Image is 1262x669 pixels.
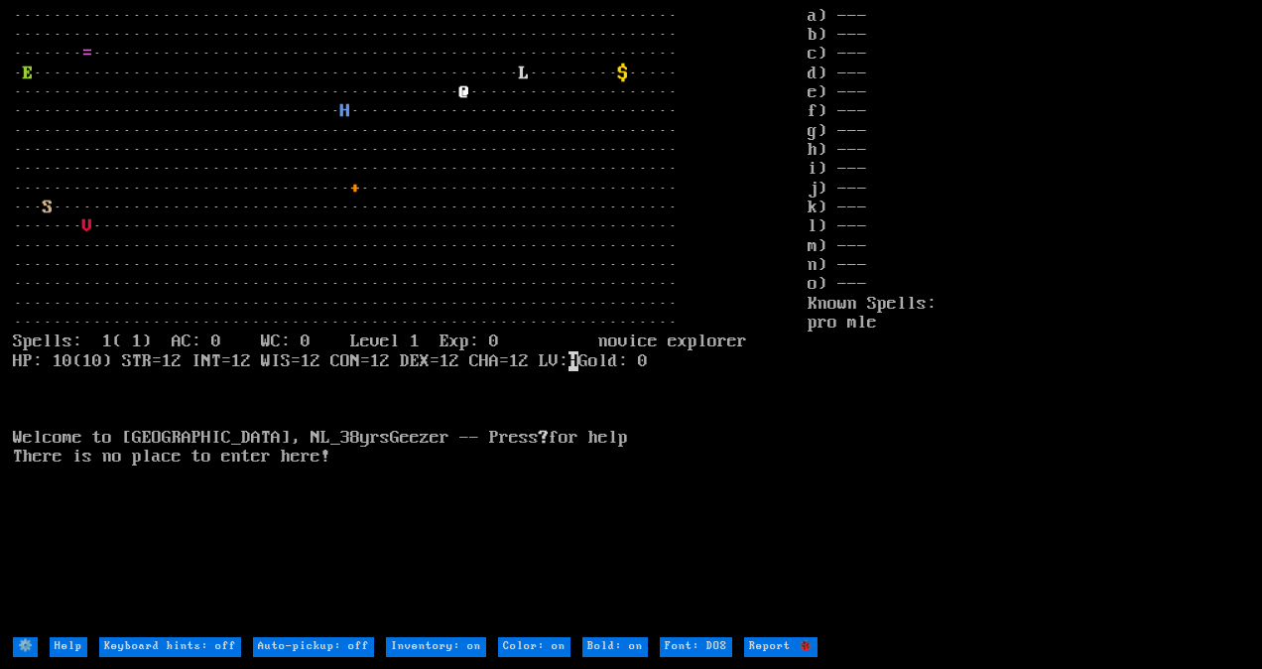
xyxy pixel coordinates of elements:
font: @ [459,82,469,102]
mark: H [568,351,578,371]
font: = [82,44,92,64]
input: ⚙️ [13,637,38,656]
font: V [82,216,92,236]
input: Auto-pickup: off [253,637,374,656]
input: Help [50,637,87,656]
larn: ··································································· ·····························... [13,7,808,636]
input: Font: DOS [660,637,732,656]
input: Report 🐞 [744,637,818,656]
font: + [350,179,360,199]
stats: a) --- b) --- c) --- d) --- e) --- f) --- g) --- h) --- i) --- j) --- k) --- l) --- m) --- n) ---... [808,7,1249,636]
font: $ [618,64,628,83]
font: L [519,64,529,83]
input: Color: on [498,637,570,656]
input: Bold: on [582,637,648,656]
font: E [23,64,33,83]
b: ? [539,428,549,448]
font: S [43,198,53,217]
input: Inventory: on [386,637,486,656]
font: H [340,101,350,121]
input: Keyboard hints: off [99,637,241,656]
